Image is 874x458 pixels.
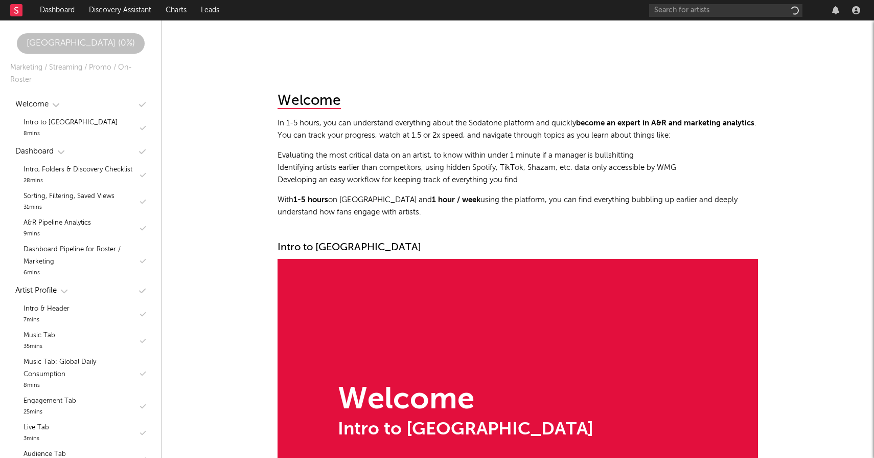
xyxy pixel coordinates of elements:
div: Dashboard [15,145,54,158]
li: Identifying artists earlier than competitors, using hidden Spotify, TikTok, Shazam, etc. data onl... [278,162,758,174]
div: Dashboard Pipeline for Roster / Marketing [24,244,137,268]
div: [GEOGRAPHIC_DATA] ( 0 %) [17,37,145,50]
input: Search for artists [649,4,802,17]
div: Music Tab: Global Daily Consumption [24,356,137,381]
div: Intro to [GEOGRAPHIC_DATA] [24,117,118,129]
div: Welcome [15,98,49,111]
div: 7 mins [24,315,70,325]
div: Intro & Header [24,303,70,315]
div: 6 mins [24,268,137,278]
div: Intro to [GEOGRAPHIC_DATA] [338,421,593,439]
div: Intro, Folders & Discovery Checklist [24,164,132,176]
div: Engagement Tab [24,395,76,407]
p: In 1-5 hours, you can understand everything about the Sodatone platform and quickly . You can tra... [278,117,758,142]
div: 8 mins [24,381,137,391]
div: Music Tab [24,330,55,342]
div: Marketing / Streaming / Promo / On-Roster [10,61,151,86]
li: Developing an easy workflow for keeping track of everything you find [278,174,758,186]
div: 8 mins [24,129,118,139]
li: Evaluating the most critical data on an artist, to know within under 1 minute if a manager is bul... [278,149,758,162]
div: Welcome [278,94,341,109]
strong: become an expert in A&R and marketing analytics [576,119,754,127]
div: 28 mins [24,176,132,186]
div: 35 mins [24,342,55,352]
div: Live Tab [24,422,49,434]
div: 3 mins [24,434,49,444]
div: 31 mins [24,203,114,213]
div: A&R Pipeline Analytics [24,217,91,229]
div: 9 mins [24,229,91,239]
div: Artist Profile [15,285,57,297]
p: With on [GEOGRAPHIC_DATA] and using the platform, you can find everything bubbling up earlier and... [278,194,758,219]
strong: 1 hour / week [432,196,480,204]
div: Welcome [338,385,593,416]
div: Sorting, Filtering, Saved Views [24,190,114,203]
strong: 1-5 hours [293,196,328,204]
div: Intro to [GEOGRAPHIC_DATA] [278,242,758,254]
div: 25 mins [24,407,76,418]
